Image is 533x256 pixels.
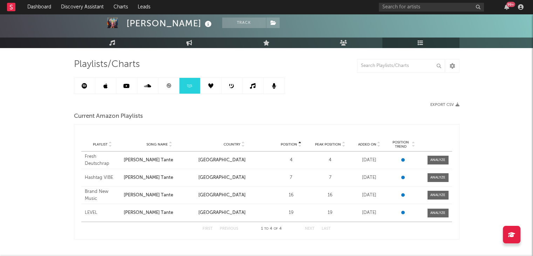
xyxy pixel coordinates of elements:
a: LEVEL [85,209,121,216]
div: 7 [273,174,309,181]
button: Last [322,227,331,231]
div: 4 [312,157,348,164]
span: to [264,227,268,230]
div: 16 [273,192,309,199]
div: 19 [273,209,309,216]
span: of [274,227,278,230]
div: [GEOGRAPHIC_DATA] [198,209,269,216]
a: Hashtag VIBE [85,174,121,181]
button: Previous [220,227,238,231]
span: Playlists/Charts [74,60,140,69]
input: Search for artists [379,3,484,12]
div: 99 + [506,2,515,7]
div: 19 [312,209,348,216]
div: 4 [273,157,309,164]
div: [DATE] [351,209,387,216]
span: Position [281,142,297,147]
div: [DATE] [351,157,387,164]
span: Peak Position [315,142,341,147]
a: [PERSON_NAME] Tante [124,209,195,216]
input: Search Playlists/Charts [357,59,445,73]
div: 16 [312,192,348,199]
span: Position Trend [391,140,411,149]
span: Current Amazon Playlists [74,112,143,121]
button: First [203,227,213,231]
a: Fresh Deutschrap [85,153,121,167]
a: [PERSON_NAME] Tante [124,157,195,164]
div: [GEOGRAPHIC_DATA] [198,174,269,181]
button: Track [222,18,266,28]
button: Next [305,227,315,231]
a: [PERSON_NAME] Tante [124,192,195,199]
div: [DATE] [351,192,387,199]
a: [PERSON_NAME] Tante [124,174,195,181]
button: Export CSV [430,103,459,107]
div: [GEOGRAPHIC_DATA] [198,157,269,164]
div: 1 4 4 [252,225,291,233]
div: 7 [312,174,348,181]
button: 99+ [504,4,509,10]
span: Added On [358,142,376,147]
span: Song Name [146,142,168,147]
div: [PERSON_NAME] [127,18,213,29]
span: Country [224,142,240,147]
div: [DATE] [351,174,387,181]
span: Playlist [93,142,108,147]
a: Brand New Music [85,188,121,202]
div: [GEOGRAPHIC_DATA] [198,192,269,199]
